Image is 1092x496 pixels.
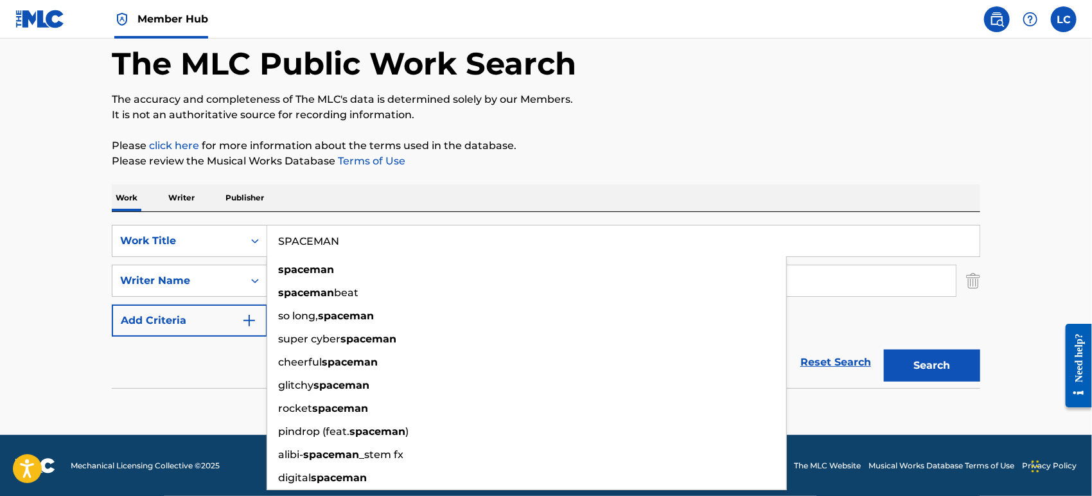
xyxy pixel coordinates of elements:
[112,92,980,107] p: The accuracy and completeness of The MLC's data is determined solely by our Members.
[303,448,359,461] strong: spaceman
[120,273,236,288] div: Writer Name
[15,458,55,474] img: logo
[1056,314,1092,417] iframe: Resource Center
[242,313,257,328] img: 9d2ae6d4665cec9f34b9.svg
[1032,447,1039,486] div: Drag
[114,12,130,27] img: Top Rightsholder
[984,6,1010,32] a: Public Search
[278,287,334,299] strong: spaceman
[112,305,267,337] button: Add Criteria
[222,184,268,211] p: Publisher
[278,448,303,461] span: alibi-
[794,460,861,472] a: The MLC Website
[278,263,334,276] strong: spaceman
[405,425,409,438] span: )
[989,12,1005,27] img: search
[311,472,367,484] strong: spaceman
[966,265,980,297] img: Delete Criterion
[334,287,358,299] span: beat
[137,12,208,26] span: Member Hub
[278,472,311,484] span: digital
[1022,460,1077,472] a: Privacy Policy
[278,402,312,414] span: rocket
[318,310,374,322] strong: spaceman
[112,154,980,169] p: Please review the Musical Works Database
[335,155,405,167] a: Terms of Use
[884,350,980,382] button: Search
[868,460,1014,472] a: Musical Works Database Terms of Use
[112,44,576,83] h1: The MLC Public Work Search
[112,184,141,211] p: Work
[120,233,236,249] div: Work Title
[794,348,877,376] a: Reset Search
[112,107,980,123] p: It is not an authoritative source for recording information.
[278,379,313,391] span: glitchy
[164,184,198,211] p: Writer
[312,402,368,414] strong: spaceman
[1017,6,1043,32] div: Help
[340,333,396,345] strong: spaceman
[322,356,378,368] strong: spaceman
[112,138,980,154] p: Please for more information about the terms used in the database.
[359,448,403,461] span: _stem fx
[278,333,340,345] span: super cyber
[278,310,318,322] span: so long,
[149,139,199,152] a: click here
[15,10,65,28] img: MLC Logo
[313,379,369,391] strong: spaceman
[278,425,349,438] span: pindrop (feat.
[71,460,220,472] span: Mechanical Licensing Collective © 2025
[1051,6,1077,32] div: User Menu
[278,356,322,368] span: cheerful
[1023,12,1038,27] img: help
[112,225,980,388] form: Search Form
[349,425,405,438] strong: spaceman
[1028,434,1092,496] iframe: Chat Widget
